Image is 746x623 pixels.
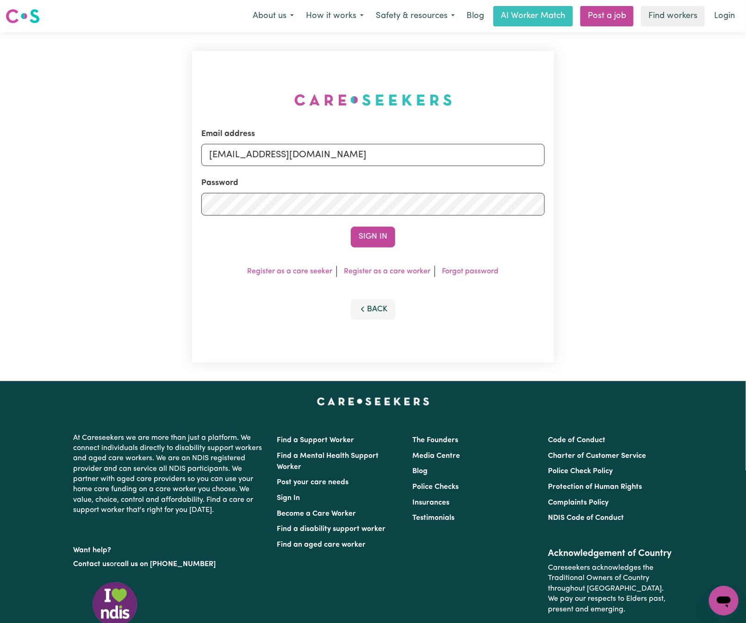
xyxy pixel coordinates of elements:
[277,541,366,549] a: Find an aged care worker
[117,561,216,568] a: call us on [PHONE_NUMBER]
[277,437,354,444] a: Find a Support Worker
[641,6,705,26] a: Find workers
[300,6,370,26] button: How it works
[351,227,395,247] button: Sign In
[548,437,606,444] a: Code of Conduct
[442,268,499,275] a: Forgot password
[73,429,266,519] p: At Careseekers we are more than just a platform. We connect individuals directly to disability su...
[370,6,461,26] button: Safety & resources
[248,268,333,275] a: Register as a care seeker
[201,177,238,189] label: Password
[412,499,449,506] a: Insurances
[709,586,739,616] iframe: Button to launch messaging window
[73,561,110,568] a: Contact us
[548,499,609,506] a: Complaints Policy
[6,6,40,27] a: Careseekers logo
[548,468,613,475] a: Police Check Policy
[6,8,40,25] img: Careseekers logo
[548,483,642,491] a: Protection of Human Rights
[201,144,545,166] input: Email address
[412,437,458,444] a: The Founders
[548,548,673,559] h2: Acknowledgement of Country
[548,452,647,460] a: Charter of Customer Service
[548,514,624,522] a: NDIS Code of Conduct
[247,6,300,26] button: About us
[580,6,634,26] a: Post a job
[277,452,379,471] a: Find a Mental Health Support Worker
[73,542,266,555] p: Want help?
[412,514,454,522] a: Testimonials
[709,6,740,26] a: Login
[412,468,428,475] a: Blog
[412,452,460,460] a: Media Centre
[412,483,459,491] a: Police Checks
[73,555,266,573] p: or
[317,398,429,405] a: Careseekers home page
[277,494,300,502] a: Sign In
[344,268,431,275] a: Register as a care worker
[548,559,673,618] p: Careseekers acknowledges the Traditional Owners of Country throughout [GEOGRAPHIC_DATA]. We pay o...
[277,510,356,518] a: Become a Care Worker
[493,6,573,26] a: AI Worker Match
[351,299,395,320] button: Back
[277,479,348,486] a: Post your care needs
[461,6,490,26] a: Blog
[277,525,385,533] a: Find a disability support worker
[201,128,255,140] label: Email address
